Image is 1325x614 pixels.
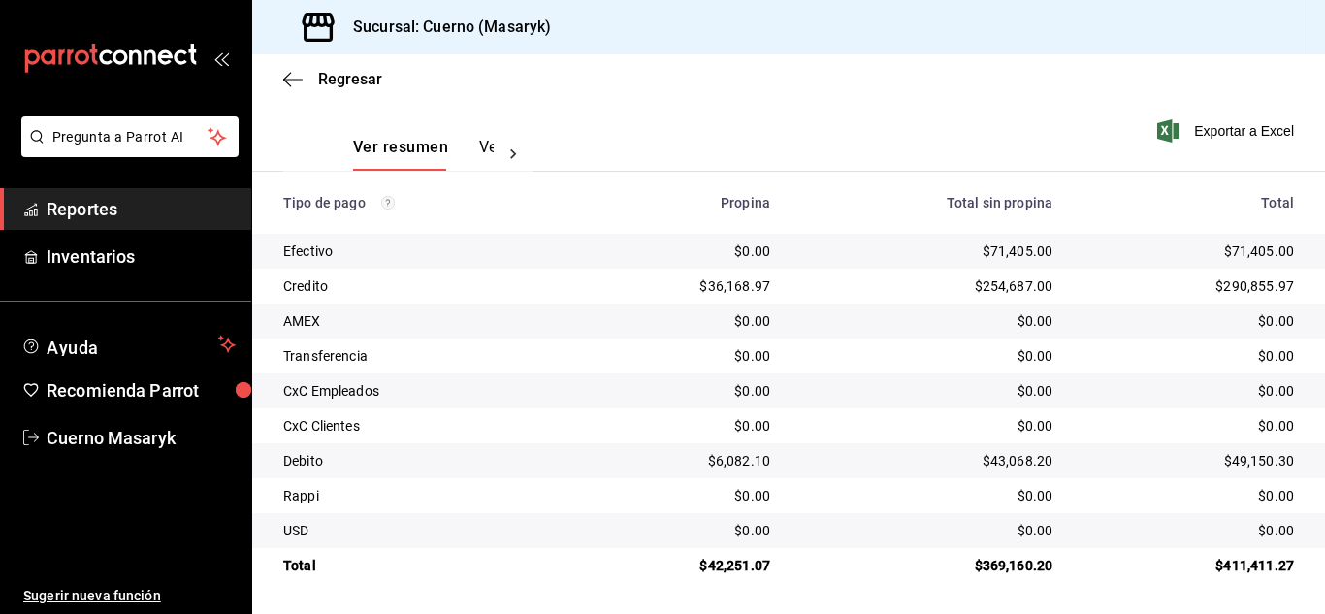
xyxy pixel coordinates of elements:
[1083,346,1294,366] div: $0.00
[593,521,770,540] div: $0.00
[23,586,236,606] span: Sugerir nueva función
[801,486,1052,505] div: $0.00
[593,346,770,366] div: $0.00
[801,521,1052,540] div: $0.00
[1083,195,1294,210] div: Total
[283,381,562,401] div: CxC Empleados
[1083,556,1294,575] div: $411,411.27
[283,311,562,331] div: AMEX
[353,138,494,171] div: navigation tabs
[283,242,562,261] div: Efectivo
[801,346,1052,366] div: $0.00
[1083,451,1294,470] div: $49,150.30
[381,196,395,210] svg: Los pagos realizados con Pay y otras terminales son montos brutos.
[593,486,770,505] div: $0.00
[593,451,770,470] div: $6,082.10
[593,276,770,296] div: $36,168.97
[801,242,1052,261] div: $71,405.00
[801,381,1052,401] div: $0.00
[593,242,770,261] div: $0.00
[1083,486,1294,505] div: $0.00
[1083,521,1294,540] div: $0.00
[283,195,562,210] div: Tipo de pago
[318,70,382,88] span: Regresar
[801,311,1052,331] div: $0.00
[52,127,209,147] span: Pregunta a Parrot AI
[283,521,562,540] div: USD
[593,416,770,436] div: $0.00
[338,16,551,39] h3: Sucursal: Cuerno (Masaryk)
[1161,119,1294,143] button: Exportar a Excel
[1083,276,1294,296] div: $290,855.97
[47,333,210,356] span: Ayuda
[353,138,448,171] button: Ver resumen
[593,311,770,331] div: $0.00
[1083,311,1294,331] div: $0.00
[283,556,562,575] div: Total
[283,486,562,505] div: Rappi
[47,377,236,404] span: Recomienda Parrot
[213,50,229,66] button: open_drawer_menu
[47,243,236,270] span: Inventarios
[283,416,562,436] div: CxC Clientes
[283,451,562,470] div: Debito
[47,196,236,222] span: Reportes
[479,138,552,171] button: Ver pagos
[801,556,1052,575] div: $369,160.20
[1083,416,1294,436] div: $0.00
[801,195,1052,210] div: Total sin propina
[593,381,770,401] div: $0.00
[283,276,562,296] div: Credito
[593,556,770,575] div: $42,251.07
[1083,381,1294,401] div: $0.00
[21,116,239,157] button: Pregunta a Parrot AI
[593,195,770,210] div: Propina
[801,451,1052,470] div: $43,068.20
[1083,242,1294,261] div: $71,405.00
[283,70,382,88] button: Regresar
[801,416,1052,436] div: $0.00
[47,425,236,451] span: Cuerno Masaryk
[14,141,239,161] a: Pregunta a Parrot AI
[801,276,1052,296] div: $254,687.00
[283,346,562,366] div: Transferencia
